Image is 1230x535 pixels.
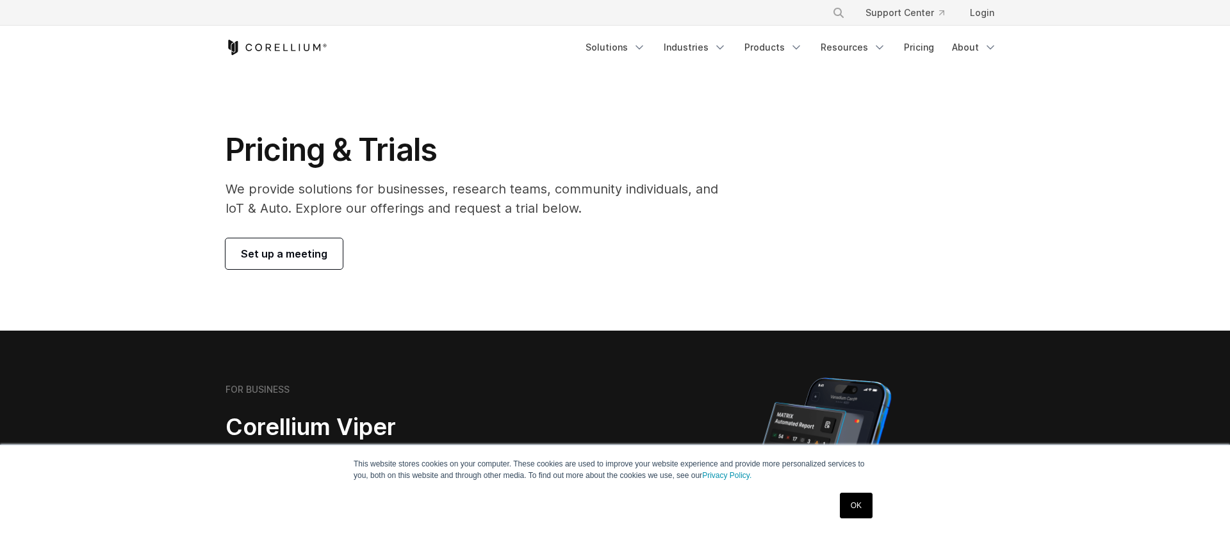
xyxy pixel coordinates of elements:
[578,36,653,59] a: Solutions
[813,36,894,59] a: Resources
[225,40,327,55] a: Corellium Home
[225,131,736,169] h1: Pricing & Trials
[578,36,1004,59] div: Navigation Menu
[225,413,553,441] h2: Corellium Viper
[702,471,751,480] a: Privacy Policy.
[737,36,810,59] a: Products
[896,36,942,59] a: Pricing
[944,36,1004,59] a: About
[241,246,327,261] span: Set up a meeting
[225,238,343,269] a: Set up a meeting
[225,179,736,218] p: We provide solutions for businesses, research teams, community individuals, and IoT & Auto. Explo...
[855,1,955,24] a: Support Center
[656,36,734,59] a: Industries
[827,1,850,24] button: Search
[817,1,1004,24] div: Navigation Menu
[960,1,1004,24] a: Login
[354,458,876,481] p: This website stores cookies on your computer. These cookies are used to improve your website expe...
[840,493,873,518] a: OK
[225,384,290,395] h6: FOR BUSINESS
